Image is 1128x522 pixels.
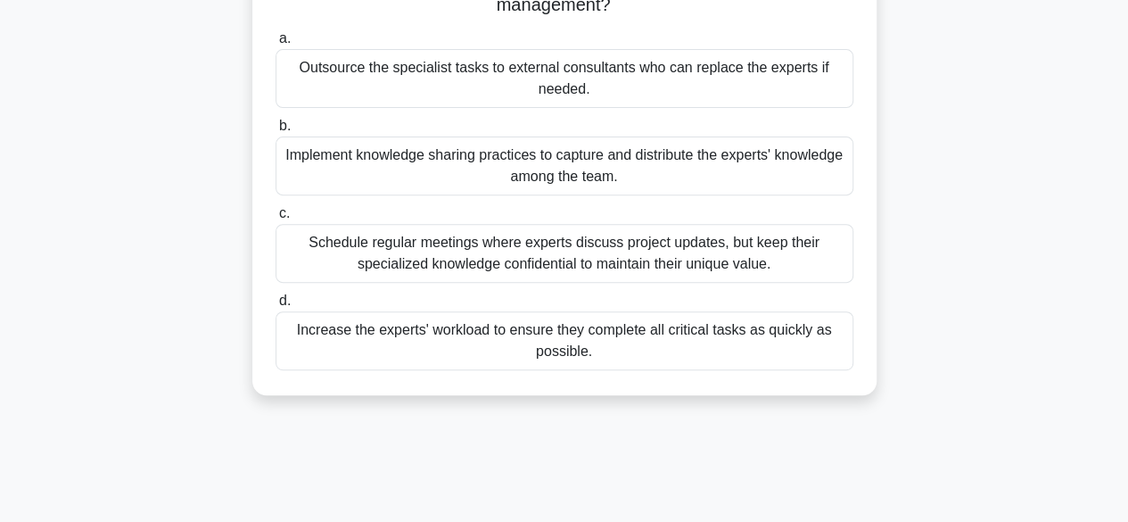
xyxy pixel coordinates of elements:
[279,293,291,308] span: d.
[276,224,853,283] div: Schedule regular meetings where experts discuss project updates, but keep their specialized knowl...
[279,205,290,220] span: c.
[276,49,853,108] div: Outsource the specialist tasks to external consultants who can replace the experts if needed.
[276,311,853,370] div: Increase the experts' workload to ensure they complete all critical tasks as quickly as possible.
[279,30,291,46] span: a.
[279,118,291,133] span: b.
[276,137,853,195] div: Implement knowledge sharing practices to capture and distribute the experts' knowledge among the ...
